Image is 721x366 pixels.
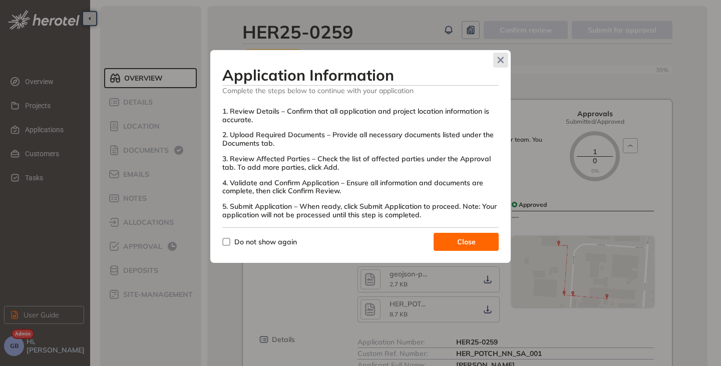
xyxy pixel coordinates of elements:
[222,131,499,148] div: 2. Upload Required Documents – Provide all necessary documents listed under the Documents tab.
[222,179,499,196] div: 4. Validate and Confirm Application – Ensure all information and documents are complete, then cli...
[222,155,499,172] div: 3. Review Affected Parties – Check the list of affected parties under the Approval tab. To add mo...
[234,237,297,246] span: Do not show again
[222,202,499,219] div: 5. Submit Application – When ready, click Submit Application to proceed. Note: Your application w...
[222,66,499,84] h3: Application Information
[493,53,508,68] button: Close
[222,107,499,124] div: 1. Review Details – Confirm that all application and project location information is accurate.
[434,233,499,251] button: Close
[222,86,499,95] span: Complete the steps below to continue with your application
[457,236,476,247] span: Close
